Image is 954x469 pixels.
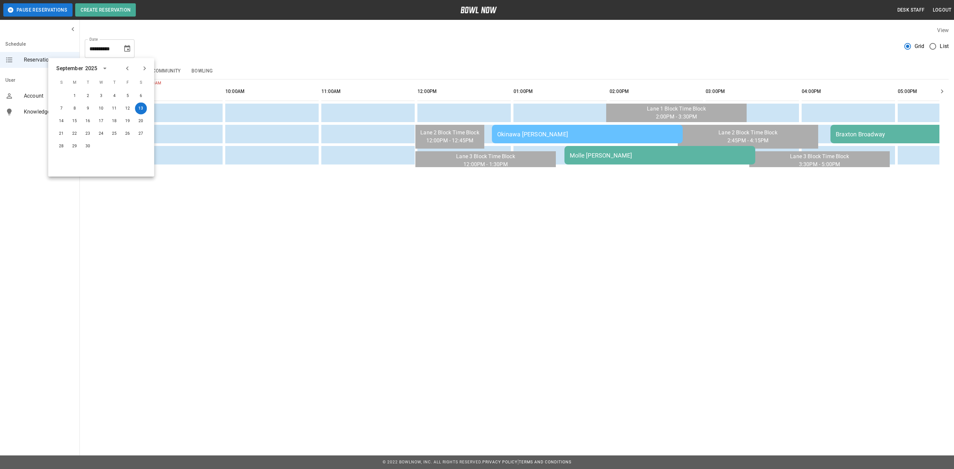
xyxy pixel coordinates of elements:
span: © 2022 BowlNow, Inc. All Rights Reserved. [383,460,482,464]
button: Sep 18, 2025 [109,115,121,127]
span: T [109,76,121,89]
button: Sep 24, 2025 [95,128,107,140]
button: Sep 4, 2025 [109,90,121,102]
button: calendar view is open, switch to year view [99,63,110,74]
img: logo [460,7,497,13]
button: Sep 12, 2025 [122,103,134,115]
button: Sep 16, 2025 [82,115,94,127]
div: 2025 [85,65,97,72]
button: Sep 8, 2025 [69,103,81,115]
div: inventory tabs [85,63,949,79]
button: Sep 2, 2025 [82,90,94,102]
button: Sep 1, 2025 [69,90,81,102]
button: Choose date, selected date is Sep 13, 2025 [121,42,134,55]
button: Sep 11, 2025 [109,103,121,115]
th: 12:00PM [417,82,511,101]
button: Sep 13, 2025 [135,103,147,115]
label: View [937,27,949,33]
span: T [82,76,94,89]
button: Pause Reservations [3,3,73,17]
div: Okinawa [PERSON_NAME] [497,131,677,138]
button: Bowling [186,63,218,79]
button: Sep 25, 2025 [109,128,121,140]
button: Sep 28, 2025 [56,140,68,152]
th: 11:00AM [321,82,415,101]
span: S [135,76,147,89]
button: Sep 27, 2025 [135,128,147,140]
button: Sep 15, 2025 [69,115,81,127]
button: Sep 30, 2025 [82,140,94,152]
button: Sep 26, 2025 [122,128,134,140]
span: Account [24,92,74,100]
button: Sep 6, 2025 [135,90,147,102]
a: Terms and Conditions [519,460,571,464]
button: Sep 14, 2025 [56,115,68,127]
button: Sep 20, 2025 [135,115,147,127]
button: Sep 22, 2025 [69,128,81,140]
th: 10:00AM [225,82,319,101]
button: Community [147,63,186,79]
button: Sep 7, 2025 [56,103,68,115]
button: Sep 17, 2025 [95,115,107,127]
span: Knowledge Base [24,108,74,116]
button: Logout [930,4,954,16]
button: Sep 5, 2025 [122,90,134,102]
button: Sep 10, 2025 [95,103,107,115]
span: S [56,76,68,89]
span: Grid [915,42,925,50]
div: Molle [PERSON_NAME] [570,152,750,159]
button: Desk Staff [895,4,927,16]
button: Previous month [122,63,133,74]
button: Sep 3, 2025 [95,90,107,102]
span: F [122,76,134,89]
button: Next month [139,63,150,74]
button: Sep 21, 2025 [56,128,68,140]
span: M [69,76,81,89]
button: Sep 19, 2025 [122,115,134,127]
span: W [95,76,107,89]
a: Privacy Policy [482,460,517,464]
button: Sep 23, 2025 [82,128,94,140]
span: Reservations [24,56,74,64]
button: Sep 29, 2025 [69,140,81,152]
span: List [940,42,949,50]
button: Create Reservation [75,3,136,17]
th: 09:00AM [129,82,223,101]
div: September [56,65,83,72]
button: Sep 9, 2025 [82,103,94,115]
